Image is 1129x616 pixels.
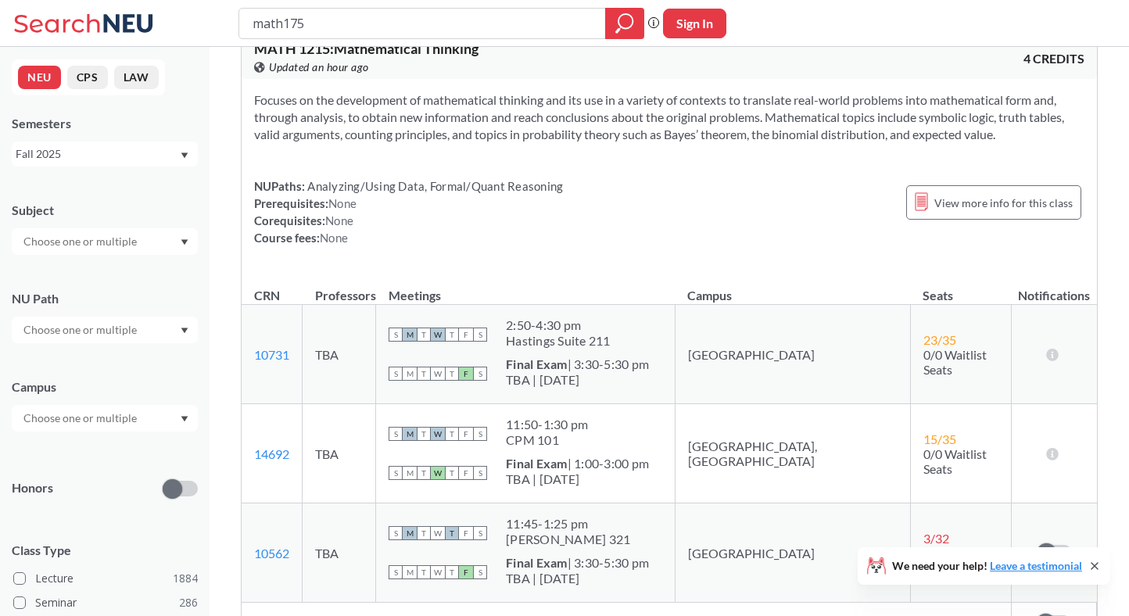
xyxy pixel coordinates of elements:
[506,571,649,586] div: TBA | [DATE]
[328,196,357,210] span: None
[320,231,348,245] span: None
[417,367,431,381] span: T
[1023,50,1084,67] span: 4 CREDITS
[403,367,417,381] span: M
[892,560,1082,571] span: We need your help!
[675,305,910,404] td: [GEOGRAPHIC_DATA]
[417,526,431,540] span: T
[431,565,445,579] span: W
[16,409,147,428] input: Choose one or multiple
[473,328,487,342] span: S
[473,466,487,480] span: S
[254,347,289,362] a: 10731
[325,213,353,227] span: None
[12,378,198,396] div: Campus
[473,526,487,540] span: S
[254,546,289,560] a: 10562
[254,91,1084,143] section: Focuses on the development of mathematical thinking and its use in a variety of contexts to trans...
[403,427,417,441] span: M
[389,427,403,441] span: S
[389,466,403,480] span: S
[431,526,445,540] span: W
[431,466,445,480] span: W
[445,466,459,480] span: T
[303,503,376,603] td: TBA
[923,332,956,347] span: 23 / 35
[181,416,188,422] svg: Dropdown arrow
[303,305,376,404] td: TBA
[615,13,634,34] svg: magnifying glass
[675,271,910,305] th: Campus
[269,59,369,76] span: Updated an hour ago
[389,565,403,579] span: S
[431,328,445,342] span: W
[445,328,459,342] span: T
[910,271,1011,305] th: Seats
[459,466,473,480] span: F
[506,516,630,532] div: 11:45 - 1:25 pm
[67,66,108,89] button: CPS
[459,565,473,579] span: F
[506,555,568,570] b: Final Exam
[923,347,987,377] span: 0/0 Waitlist Seats
[303,271,376,305] th: Professors
[12,542,198,559] span: Class Type
[16,145,179,163] div: Fall 2025
[675,404,910,503] td: [GEOGRAPHIC_DATA], [GEOGRAPHIC_DATA]
[12,228,198,255] div: Dropdown arrow
[934,193,1073,213] span: View more info for this class
[403,466,417,480] span: M
[251,10,594,37] input: Class, professor, course number, "phrase"
[506,456,568,471] b: Final Exam
[506,432,588,448] div: CPM 101
[473,427,487,441] span: S
[445,367,459,381] span: T
[417,565,431,579] span: T
[179,594,198,611] span: 286
[506,356,649,372] div: | 3:30-5:30 pm
[12,405,198,432] div: Dropdown arrow
[12,115,198,132] div: Semesters
[663,9,726,38] button: Sign In
[417,466,431,480] span: T
[254,446,289,461] a: 14692
[12,317,198,343] div: Dropdown arrow
[12,141,198,167] div: Fall 2025Dropdown arrow
[605,8,644,39] div: magnifying glass
[254,177,563,246] div: NUPaths: Prerequisites: Corequisites: Course fees:
[459,526,473,540] span: F
[506,333,611,349] div: Hastings Suite 211
[376,271,676,305] th: Meetings
[181,239,188,245] svg: Dropdown arrow
[389,367,403,381] span: S
[506,372,649,388] div: TBA | [DATE]
[459,427,473,441] span: F
[445,427,459,441] span: T
[18,66,61,89] button: NEU
[431,427,445,441] span: W
[459,367,473,381] span: F
[506,317,611,333] div: 2:50 - 4:30 pm
[12,479,53,497] p: Honors
[923,531,949,546] span: 3 / 32
[990,559,1082,572] a: Leave a testimonial
[303,404,376,503] td: TBA
[506,471,649,487] div: TBA | [DATE]
[506,532,630,547] div: [PERSON_NAME] 321
[445,565,459,579] span: T
[173,570,198,587] span: 1884
[506,417,588,432] div: 11:50 - 1:30 pm
[675,503,910,603] td: [GEOGRAPHIC_DATA]
[114,66,159,89] button: LAW
[506,456,649,471] div: | 1:00-3:00 pm
[389,328,403,342] span: S
[445,526,459,540] span: T
[13,593,198,613] label: Seminar
[181,328,188,334] svg: Dropdown arrow
[403,328,417,342] span: M
[417,328,431,342] span: T
[923,432,956,446] span: 15 / 35
[305,179,563,193] span: Analyzing/Using Data, Formal/Quant Reasoning
[254,287,280,304] div: CRN
[506,356,568,371] b: Final Exam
